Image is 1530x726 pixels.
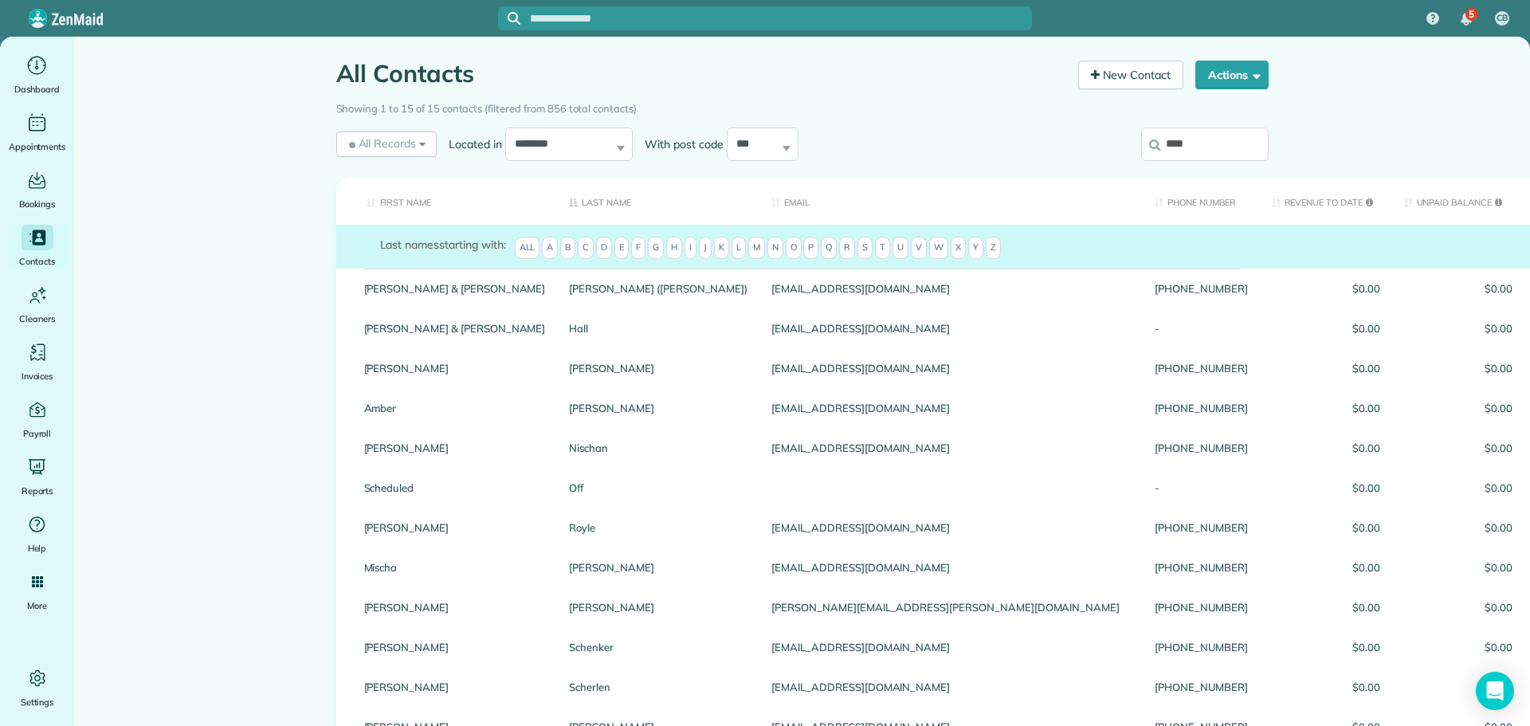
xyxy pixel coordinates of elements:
a: [PERSON_NAME] [364,602,546,613]
div: Showing 1 to 15 of 15 contacts (filtered from 856 total contacts) [336,95,1269,117]
a: Appointments [6,110,68,155]
span: O [786,237,802,259]
label: Located in [437,136,505,152]
a: Help [6,512,68,556]
th: Revenue to Date: activate to sort column ascending [1260,177,1392,226]
a: Nischan [569,442,747,453]
div: [PHONE_NUMBER] [1143,547,1259,587]
span: Reports [22,483,53,499]
span: G [648,237,664,259]
div: [PHONE_NUMBER] [1143,587,1259,627]
span: $0.00 [1272,642,1380,653]
th: Unpaid Balance: activate to sort column ascending [1392,177,1524,226]
span: Z [986,237,1001,259]
span: $0.00 [1272,442,1380,453]
div: [PHONE_NUMBER] [1143,428,1259,468]
span: Bookings [19,196,56,212]
label: starting with: [380,237,506,253]
div: [EMAIL_ADDRESS][DOMAIN_NAME] [759,269,1143,308]
div: [PHONE_NUMBER] [1143,348,1259,388]
div: [EMAIL_ADDRESS][DOMAIN_NAME] [759,348,1143,388]
span: $0.00 [1272,681,1380,693]
div: [PHONE_NUMBER] [1143,667,1259,707]
a: [PERSON_NAME] ([PERSON_NAME]) [569,283,747,294]
div: [PERSON_NAME][EMAIL_ADDRESS][PERSON_NAME][DOMAIN_NAME] [759,587,1143,627]
span: X [951,237,966,259]
div: [EMAIL_ADDRESS][DOMAIN_NAME] [759,627,1143,667]
span: $0.00 [1404,642,1512,653]
span: W [929,237,948,259]
svg: Focus search [508,12,520,25]
a: [PERSON_NAME] [569,562,747,573]
div: [EMAIL_ADDRESS][DOMAIN_NAME] [759,308,1143,348]
span: $0.00 [1272,283,1380,294]
span: $0.00 [1404,442,1512,453]
a: Scherlen [569,681,747,693]
span: 5 [1469,8,1474,21]
span: $0.00 [1404,602,1512,613]
span: CB [1497,12,1508,25]
span: $0.00 [1272,522,1380,533]
th: Phone number: activate to sort column ascending [1143,177,1259,226]
span: P [803,237,818,259]
div: [PHONE_NUMBER] [1143,627,1259,667]
a: [PERSON_NAME] & [PERSON_NAME] [364,323,546,334]
span: $0.00 [1404,681,1512,693]
a: [PERSON_NAME] [364,363,546,374]
span: Y [968,237,983,259]
div: - [1143,468,1259,508]
span: $0.00 [1404,283,1512,294]
a: Scheduled [364,482,546,493]
span: $0.00 [1272,482,1380,493]
span: Q [821,237,837,259]
span: J [699,237,712,259]
th: First Name: activate to sort column ascending [336,177,558,226]
a: Invoices [6,339,68,384]
span: U [892,237,908,259]
a: Amber [364,402,546,414]
span: B [560,237,575,259]
span: Payroll [23,426,52,441]
a: [PERSON_NAME] [364,442,546,453]
span: A [542,237,558,259]
span: T [875,237,890,259]
span: K [714,237,729,259]
span: $0.00 [1404,562,1512,573]
span: Settings [21,694,54,710]
span: Appointments [9,139,66,155]
span: I [685,237,696,259]
a: Dashboard [6,53,68,97]
span: All [515,237,540,259]
a: [PERSON_NAME] & [PERSON_NAME] [364,283,546,294]
span: S [857,237,873,259]
a: [PERSON_NAME] [364,642,546,653]
h1: All Contacts [336,61,1067,87]
a: Off [569,482,747,493]
a: Reports [6,454,68,499]
span: $0.00 [1404,522,1512,533]
span: C [578,237,594,259]
span: H [666,237,682,259]
span: $0.00 [1272,363,1380,374]
div: [EMAIL_ADDRESS][DOMAIN_NAME] [759,428,1143,468]
a: [PERSON_NAME] [569,402,747,414]
span: $0.00 [1272,402,1380,414]
button: Focus search [498,12,520,25]
th: Last Name: activate to sort column descending [557,177,759,226]
a: Payroll [6,397,68,441]
div: [PHONE_NUMBER] [1143,269,1259,308]
span: Contacts [19,253,55,269]
span: $0.00 [1404,323,1512,334]
a: [PERSON_NAME] [364,522,546,533]
button: Actions [1195,61,1269,89]
span: $0.00 [1404,402,1512,414]
div: [EMAIL_ADDRESS][DOMAIN_NAME] [759,547,1143,587]
span: Invoices [22,368,53,384]
span: Cleaners [19,311,55,327]
span: $0.00 [1272,602,1380,613]
div: [EMAIL_ADDRESS][DOMAIN_NAME] [759,667,1143,707]
a: Royle [569,522,747,533]
span: Help [28,540,47,556]
span: $0.00 [1272,323,1380,334]
a: New Contact [1078,61,1183,89]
